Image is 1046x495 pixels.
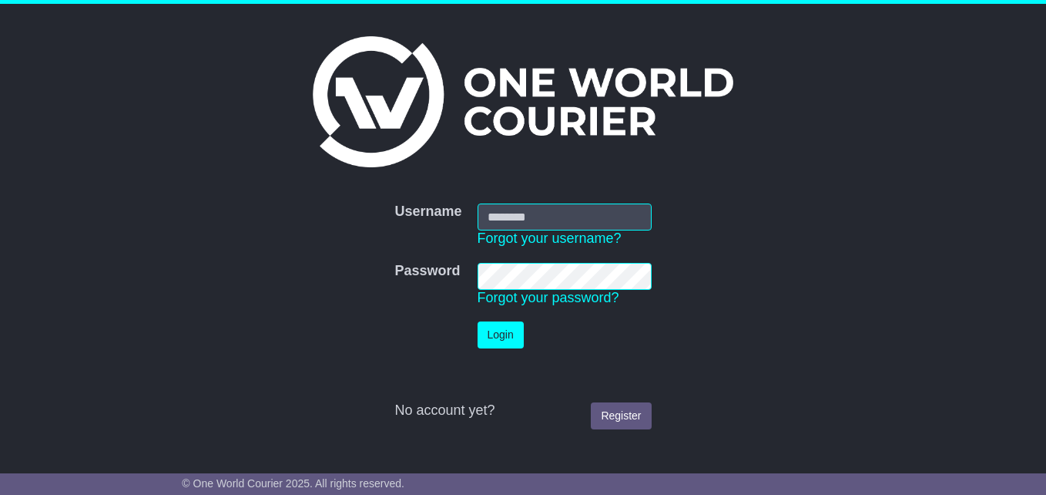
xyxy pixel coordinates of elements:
[478,290,619,305] a: Forgot your password?
[182,477,404,490] span: © One World Courier 2025. All rights reserved.
[591,402,651,429] a: Register
[394,263,460,280] label: Password
[478,322,524,349] button: Login
[478,231,622,246] a: Forgot your username?
[394,402,651,419] div: No account yet?
[313,36,733,167] img: One World
[394,204,461,221] label: Username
